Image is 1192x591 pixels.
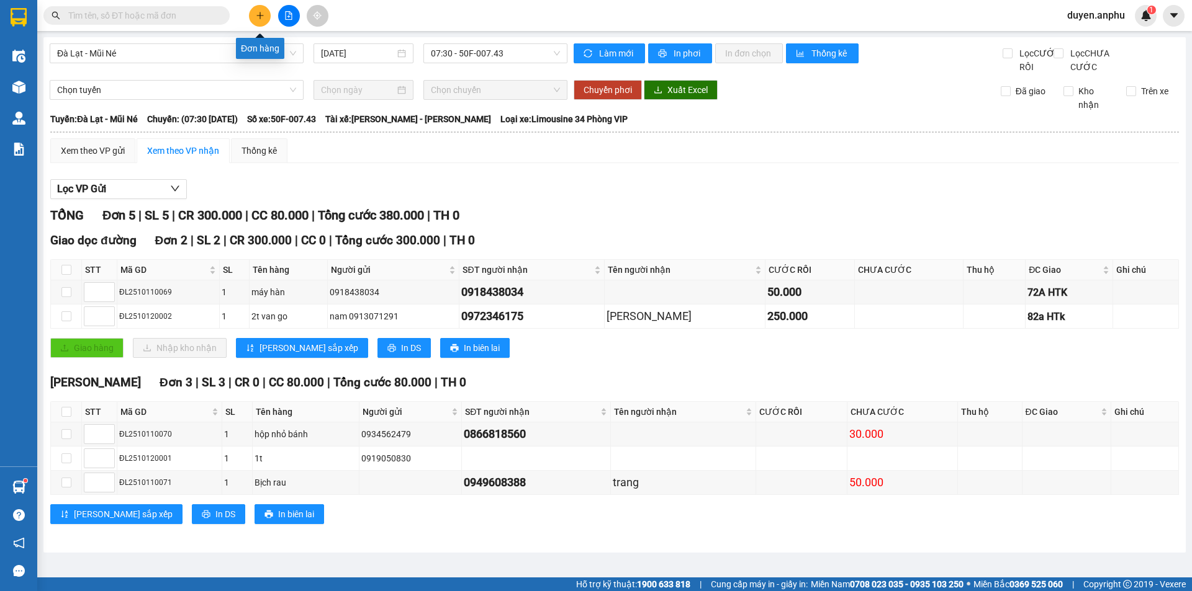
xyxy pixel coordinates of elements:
[50,338,124,358] button: uploadGiao hàng
[330,285,457,299] div: 0918438034
[13,509,25,521] span: question-circle
[1149,6,1154,14] span: 1
[465,405,598,419] span: SĐT người nhận
[464,474,608,491] div: 0949608388
[335,233,440,247] span: Tổng cước 300.000
[117,304,220,329] td: ĐL2510120002
[1027,309,1110,324] div: 82a HTk
[120,405,209,419] span: Mã GD
[246,344,255,353] span: sort-ascending
[440,338,510,358] button: printerIn biên lai
[1027,285,1110,300] div: 72A HTK
[235,375,260,389] span: CR 0
[700,577,702,591] span: |
[155,233,188,247] span: Đơn 2
[178,208,242,223] span: CR 300.000
[1065,47,1129,74] span: Lọc CHƯA CƯỚC
[255,451,356,465] div: 1t
[607,308,763,325] div: [PERSON_NAME]
[74,507,173,521] span: [PERSON_NAME] sắp xếp
[715,43,783,63] button: In đơn chọn
[255,504,324,524] button: printerIn biên lai
[574,80,642,100] button: Chuyển phơi
[433,208,459,223] span: TH 0
[119,429,220,440] div: ĐL2510110070
[811,577,964,591] span: Miền Nam
[223,233,227,247] span: |
[117,422,222,447] td: ĐL2510110070
[307,5,328,27] button: aim
[202,375,225,389] span: SL 3
[321,47,395,60] input: 12/10/2025
[584,49,594,59] span: sync
[249,5,271,27] button: plus
[82,402,117,422] th: STT
[160,375,192,389] span: Đơn 3
[431,81,560,99] span: Chọn chuyến
[172,208,175,223] span: |
[50,114,138,124] b: Tuyến: Đà Lạt - Mũi Né
[52,11,60,20] span: search
[50,375,141,389] span: [PERSON_NAME]
[756,402,847,422] th: CƯỚC RỒI
[401,341,421,355] span: In DS
[1072,577,1074,591] span: |
[427,208,430,223] span: |
[60,510,69,520] span: sort-ascending
[251,285,325,299] div: máy hàn
[500,112,628,126] span: Loại xe: Limousine 34 Phòng VIP
[849,425,956,443] div: 30.000
[117,280,220,304] td: ĐL2510110069
[765,260,855,280] th: CƯỚC RỒI
[312,208,315,223] span: |
[133,338,227,358] button: downloadNhập kho nhận
[463,263,592,277] span: SĐT người nhận
[608,263,752,277] span: Tên người nhận
[576,577,690,591] span: Hỗ trợ kỹ thuật:
[811,47,849,60] span: Thống kê
[230,233,292,247] span: CR 300.000
[82,260,117,280] th: STT
[967,582,970,587] span: ⚪️
[251,309,325,323] div: 2t van go
[361,451,460,465] div: 0919050830
[224,451,251,465] div: 1
[264,510,273,520] span: printer
[222,309,248,323] div: 1
[119,287,217,298] div: ĐL2510110069
[1029,263,1099,277] span: ĐC Giao
[1011,84,1050,98] span: Đã giao
[1073,84,1117,112] span: Kho nhận
[849,474,956,491] div: 50.000
[228,375,232,389] span: |
[251,208,309,223] span: CC 80.000
[12,81,25,94] img: warehouse-icon
[767,283,852,301] div: 50.000
[57,181,106,197] span: Lọc VP Gửi
[1147,6,1156,14] sup: 1
[361,427,460,441] div: 0934562479
[119,453,220,464] div: ĐL2510120001
[170,184,180,193] span: down
[461,283,602,301] div: 0918438034
[224,476,251,489] div: 1
[247,112,316,126] span: Số xe: 50F-007.43
[435,375,438,389] span: |
[1168,10,1180,21] span: caret-down
[461,308,602,325] div: 0972346175
[648,43,712,63] button: printerIn phơi
[613,474,754,491] div: trang
[202,510,210,520] span: printer
[1136,84,1173,98] span: Trên xe
[260,341,358,355] span: [PERSON_NAME] sắp xếp
[667,83,708,97] span: Xuất Excel
[57,81,296,99] span: Chọn tuyến
[325,112,491,126] span: Tài xế: [PERSON_NAME] - [PERSON_NAME]
[658,49,669,59] span: printer
[786,43,859,63] button: bar-chartThống kê
[431,44,560,63] span: 07:30 - 50F-007.43
[330,309,457,323] div: nam 0913071291
[245,208,248,223] span: |
[462,422,611,447] td: 0866818560
[644,80,718,100] button: downloadXuất Excel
